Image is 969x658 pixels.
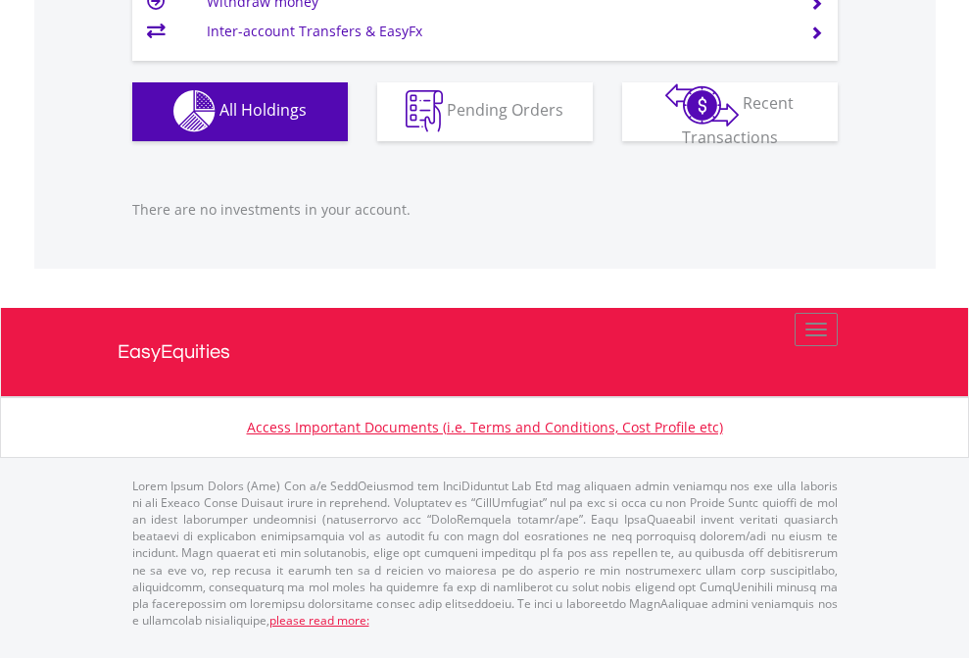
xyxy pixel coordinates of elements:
button: All Holdings [132,82,348,141]
span: Pending Orders [447,99,563,121]
a: please read more: [269,612,369,629]
td: Inter-account Transfers & EasyFx [207,17,786,46]
img: holdings-wht.png [173,90,216,132]
a: Access Important Documents (i.e. Terms and Conditions, Cost Profile etc) [247,418,723,436]
span: All Holdings [219,99,307,121]
button: Pending Orders [377,82,593,141]
a: EasyEquities [118,308,852,396]
p: There are no investments in your account. [132,200,838,220]
p: Lorem Ipsum Dolors (Ame) Con a/e SeddOeiusmod tem InciDiduntut Lab Etd mag aliquaen admin veniamq... [132,478,838,629]
span: Recent Transactions [682,92,795,148]
button: Recent Transactions [622,82,838,141]
img: pending_instructions-wht.png [406,90,443,132]
img: transactions-zar-wht.png [665,83,739,127]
